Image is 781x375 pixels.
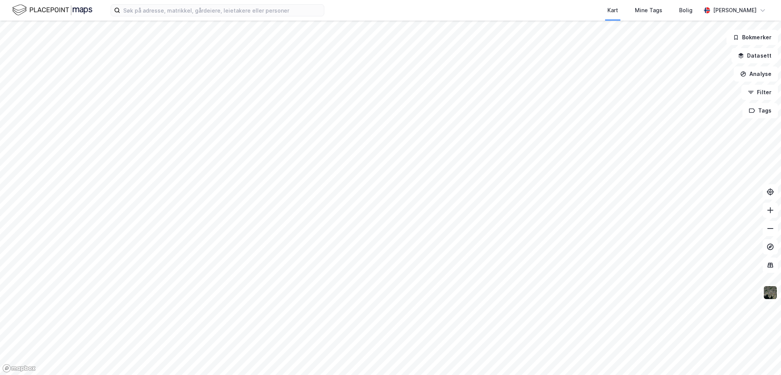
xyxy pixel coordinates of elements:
[743,338,781,375] iframe: Chat Widget
[741,85,778,100] button: Filter
[743,338,781,375] div: Kontrollprogram for chat
[12,3,92,17] img: logo.f888ab2527a4732fd821a326f86c7f29.svg
[679,6,692,15] div: Bolig
[742,103,778,118] button: Tags
[120,5,324,16] input: Søk på adresse, matrikkel, gårdeiere, leietakere eller personer
[2,364,36,373] a: Mapbox homepage
[734,66,778,82] button: Analyse
[635,6,662,15] div: Mine Tags
[731,48,778,63] button: Datasett
[726,30,778,45] button: Bokmerker
[763,285,778,300] img: 9k=
[607,6,618,15] div: Kart
[713,6,757,15] div: [PERSON_NAME]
